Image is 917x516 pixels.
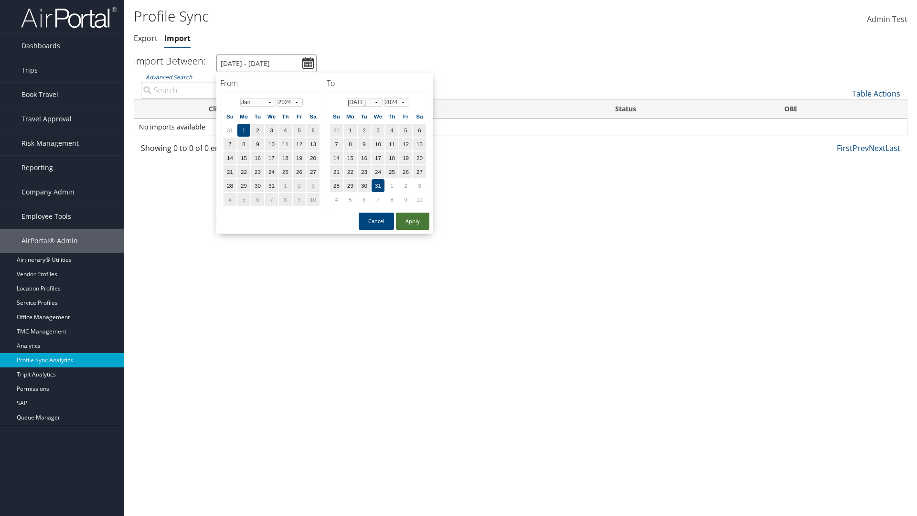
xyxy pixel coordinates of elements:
th: OBE: activate to sort column ascending [776,100,907,118]
th: Th [279,110,292,123]
td: 16 [251,151,264,164]
td: 10 [413,193,426,206]
td: 8 [237,138,250,150]
button: Cancel [359,213,394,230]
td: 9 [358,138,371,150]
td: 9 [293,193,306,206]
a: Last [885,143,900,153]
td: 12 [293,138,306,150]
td: 31 [265,179,278,192]
td: 24 [372,165,384,178]
td: 7 [224,138,236,150]
td: 5 [344,193,357,206]
th: Status: activate to sort column descending [607,100,776,118]
td: 4 [330,193,343,206]
td: 29 [344,179,357,192]
td: 16 [358,151,371,164]
td: 3 [413,179,426,192]
td: 15 [237,151,250,164]
span: Company Admin [21,180,75,204]
a: Prev [853,143,869,153]
a: Import [164,33,191,43]
td: 22 [344,165,357,178]
td: 2 [293,179,306,192]
th: Tu [358,110,371,123]
td: 7 [372,193,384,206]
span: Book Travel [21,83,58,107]
th: Su [330,110,343,123]
td: 1 [344,124,357,137]
th: Tu [251,110,264,123]
td: 2 [358,124,371,137]
td: 3 [307,179,320,192]
th: Th [385,110,398,123]
h1: Profile Sync [134,6,650,26]
td: 5 [293,124,306,137]
a: Admin Test [867,5,907,34]
td: 25 [385,165,398,178]
td: 4 [224,193,236,206]
span: Reporting [21,156,53,180]
th: Mo [344,110,357,123]
td: 12 [399,138,412,150]
td: 26 [399,165,412,178]
th: We [265,110,278,123]
a: Next [869,143,885,153]
a: Advanced Search [146,73,192,81]
td: 3 [372,124,384,137]
td: 21 [330,165,343,178]
td: 19 [399,151,412,164]
td: 14 [330,151,343,164]
td: 10 [372,138,384,150]
td: 17 [265,151,278,164]
td: 3 [265,124,278,137]
td: 6 [413,124,426,137]
td: 8 [385,193,398,206]
td: 24 [265,165,278,178]
td: 27 [413,165,426,178]
span: Employee Tools [21,204,71,228]
td: 1 [279,179,292,192]
th: Sa [413,110,426,123]
td: 20 [307,151,320,164]
td: No imports available [134,118,907,136]
img: airportal-logo.png [21,6,117,29]
td: 1 [385,179,398,192]
td: 30 [358,179,371,192]
td: 9 [251,138,264,150]
td: 10 [265,138,278,150]
td: 8 [344,138,357,150]
td: 7 [330,138,343,150]
h4: To [327,78,429,88]
span: Risk Management [21,131,79,155]
td: 18 [385,151,398,164]
td: 4 [385,124,398,137]
a: First [837,143,853,153]
td: 29 [237,179,250,192]
td: 17 [372,151,384,164]
th: Su [224,110,236,123]
a: Table Actions [852,88,900,99]
span: Dashboards [21,34,60,58]
td: 19 [293,151,306,164]
td: 13 [307,138,320,150]
th: Sa [307,110,320,123]
span: Travel Approval [21,107,72,131]
td: 7 [265,193,278,206]
td: 18 [279,151,292,164]
th: We [372,110,384,123]
th: Client: activate to sort column ascending [200,100,360,118]
span: Trips [21,58,38,82]
td: 14 [224,151,236,164]
td: 6 [251,193,264,206]
span: Admin Test [867,14,907,24]
h4: From [220,78,323,88]
td: 1 [237,124,250,137]
td: 20 [413,151,426,164]
th: Fr [399,110,412,123]
td: 23 [251,165,264,178]
td: 21 [224,165,236,178]
td: 8 [279,193,292,206]
td: 2 [399,179,412,192]
td: 23 [358,165,371,178]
